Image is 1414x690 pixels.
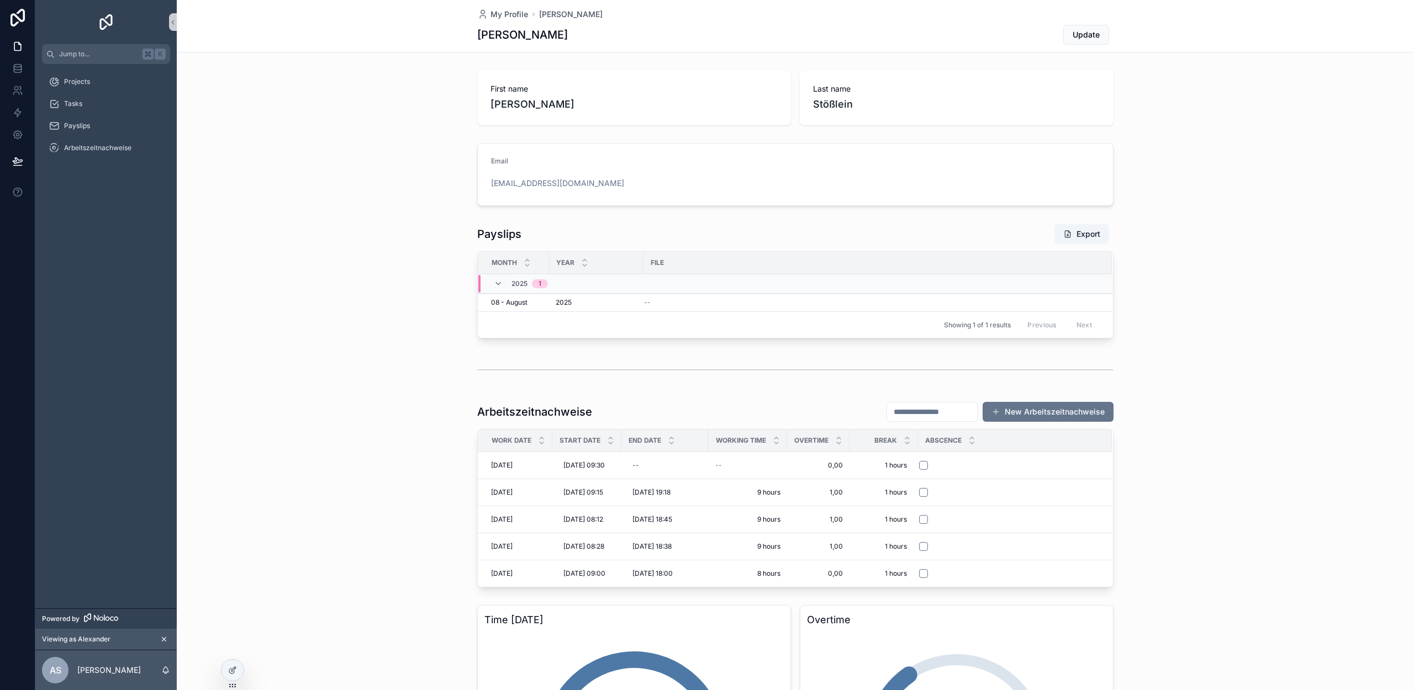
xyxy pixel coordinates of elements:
span: Stößlein [813,97,1100,112]
span: Viewing as Alexander [42,635,110,644]
a: [DATE] 09:00 [559,565,615,582]
a: My Profile [477,9,528,20]
span: 1 hours [861,488,907,497]
span: [DATE] 08:28 [563,542,604,551]
div: 1 [539,279,541,288]
a: 2025 [556,298,637,307]
span: Last name [813,83,1100,94]
a: Payslips [42,116,170,136]
h1: [PERSON_NAME] [477,27,568,43]
span: 1 hours [861,461,907,470]
button: New Arbeitszeitnachweise [983,402,1114,422]
span: Payslips [64,121,90,130]
button: Update [1063,25,1109,45]
a: [DATE] 08:12 [559,511,615,528]
span: [DATE] 08:12 [563,515,603,524]
a: [DATE] 09:15 [559,484,615,501]
a: -- [644,298,1099,307]
span: [DATE] 18:00 [632,569,673,578]
h1: Payslips [477,226,521,242]
span: End Date [629,436,661,445]
span: [DATE] 18:38 [632,542,672,551]
span: -- [715,461,722,470]
a: [DATE] 18:38 [628,538,702,555]
span: 1 hours [861,569,907,578]
span: First name [490,83,778,94]
span: 2025 [556,298,572,307]
span: [DATE] [491,488,513,497]
a: -- [715,461,780,470]
span: 2025 [511,279,527,288]
span: Projects [64,77,90,86]
span: My Profile [490,9,528,20]
span: [DATE] [491,515,513,524]
a: 1,00 [794,515,843,524]
span: [DATE] [491,542,513,551]
a: [DATE] 18:00 [628,565,702,582]
button: Export [1054,224,1109,244]
img: App logo [97,13,115,31]
span: Showing 1 of 1 results [944,321,1011,330]
a: 8 hours [715,569,780,578]
a: [DATE] [491,461,546,470]
a: 1 hours [856,538,911,555]
a: Projects [42,72,170,92]
a: 1,00 [794,542,843,551]
div: scrollable content [35,64,177,172]
span: File [651,258,664,267]
a: 0,00 [794,461,843,470]
span: Arbeitszeitnachweise [64,144,131,152]
span: 1 hours [861,542,907,551]
a: 1 hours [856,511,911,528]
a: [DATE] 08:28 [559,538,615,555]
span: Email [491,157,508,165]
span: [DATE] 09:00 [563,569,605,578]
span: [DATE] 09:30 [563,461,605,470]
a: 1,00 [794,488,843,497]
a: [PERSON_NAME] [539,9,603,20]
span: Abscence [925,436,962,445]
a: -- [628,457,702,474]
span: [DATE] [491,461,513,470]
a: 1 hours [856,484,911,501]
span: Month [492,258,517,267]
span: [PERSON_NAME] [490,97,778,112]
span: 08 - August [491,298,527,307]
span: [DATE] 09:15 [563,488,603,497]
button: Jump to...K [42,44,170,64]
a: 9 hours [715,542,780,551]
span: AS [50,664,61,677]
div: -- [632,461,639,470]
a: 08 - August [491,298,542,307]
a: Tasks [42,94,170,114]
span: Year [556,258,574,267]
p: [PERSON_NAME] [77,665,141,676]
span: Working Time [716,436,766,445]
h3: Overtime [807,612,1106,628]
a: 0,00 [794,569,843,578]
span: [DATE] 18:45 [632,515,672,524]
span: Jump to... [59,50,138,59]
span: K [156,50,165,59]
a: 1 hours [856,565,911,582]
a: Powered by [35,608,177,629]
span: 1 hours [861,515,907,524]
a: [DATE] [491,569,546,578]
a: [DATE] [491,542,546,551]
a: [DATE] 18:45 [628,511,702,528]
h1: Arbeitszeitnachweise [477,404,592,420]
h3: Time [DATE] [484,612,784,628]
span: Overtime [794,436,829,445]
a: [DATE] 09:30 [559,457,615,474]
span: [DATE] 19:18 [632,488,671,497]
a: 1 hours [856,457,911,474]
a: [DATE] [491,515,546,524]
